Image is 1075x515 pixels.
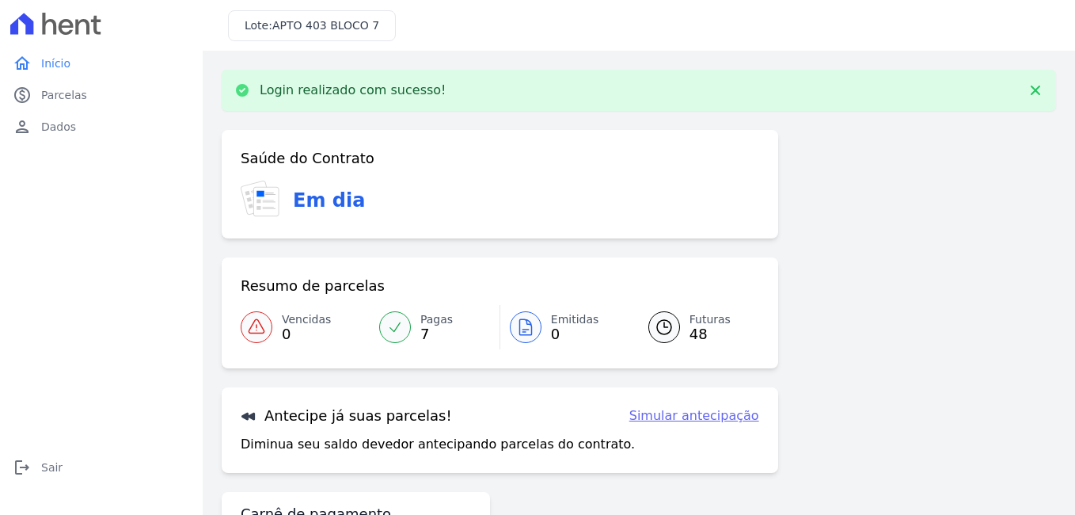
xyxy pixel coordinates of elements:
span: Início [41,55,70,71]
span: 7 [420,328,453,341]
a: personDados [6,111,196,143]
span: Parcelas [41,87,87,103]
p: Login realizado com sucesso! [260,82,446,98]
a: logoutSair [6,452,196,483]
a: paidParcelas [6,79,196,111]
i: home [13,54,32,73]
span: Pagas [420,311,453,328]
h3: Antecipe já suas parcelas! [241,406,452,425]
span: Dados [41,119,76,135]
h3: Lote: [245,17,379,34]
h3: Em dia [293,186,365,215]
a: Simular antecipação [629,406,759,425]
span: 0 [551,328,599,341]
span: Vencidas [282,311,331,328]
p: Diminua seu saldo devedor antecipando parcelas do contrato. [241,435,635,454]
span: 48 [689,328,731,341]
a: homeInício [6,48,196,79]
h3: Saúde do Contrato [241,149,374,168]
span: Emitidas [551,311,599,328]
span: APTO 403 BLOCO 7 [272,19,379,32]
a: Pagas 7 [370,305,500,349]
span: Sair [41,460,63,475]
span: 0 [282,328,331,341]
i: paid [13,86,32,105]
i: person [13,117,32,136]
span: Futuras [689,311,731,328]
a: Vencidas 0 [241,305,370,349]
a: Emitidas 0 [500,305,629,349]
h3: Resumo de parcelas [241,277,385,296]
i: logout [13,458,32,477]
a: Futuras 48 [629,305,759,349]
